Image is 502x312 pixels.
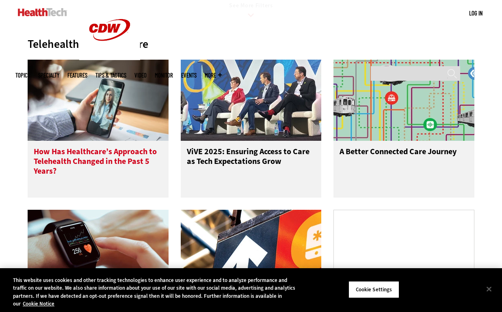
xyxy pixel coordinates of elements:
[348,281,399,298] button: Cookie Settings
[18,8,67,16] img: Home
[79,54,140,62] a: CDW
[155,72,173,78] a: MonITor
[340,147,457,179] h3: A Better Connected Care Journey
[28,60,169,141] img: patient holds phone and speaks to doctor during telehealth appointment
[181,60,322,198] a: Panelists on stage at ViVE 2025 ViVE 2025: Ensuring Access to Care as Tech Expectations Grow
[28,60,169,198] a: patient holds phone and speaks to doctor during telehealth appointment How Has Healthcare’s Appro...
[181,60,322,141] img: Panelists on stage at ViVE 2025
[134,72,147,78] a: Video
[28,210,169,291] img: person wearing smart watch
[181,210,322,291] img: Connected Care Hero
[469,9,483,17] a: Log in
[187,147,316,179] h3: ViVE 2025: Ensuring Access to Care as Tech Expectations Grow
[333,60,474,198] a: subway map with healthcare icons as stops A Better Connected Care Journey
[480,280,498,298] button: Close
[38,72,59,78] span: Specialty
[181,72,197,78] a: Events
[23,300,54,307] a: More information about your privacy
[469,9,483,17] div: User menu
[205,72,222,78] span: More
[13,276,301,308] div: This website uses cookies and other tracking technologies to enhance user experience and to analy...
[67,72,87,78] a: Features
[15,72,30,78] span: Topics
[95,72,126,78] a: Tips & Tactics
[333,60,474,141] img: subway map with healthcare icons as stops
[34,147,162,179] h3: How Has Healthcare’s Approach to Telehealth Changed in the Past 5 Years?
